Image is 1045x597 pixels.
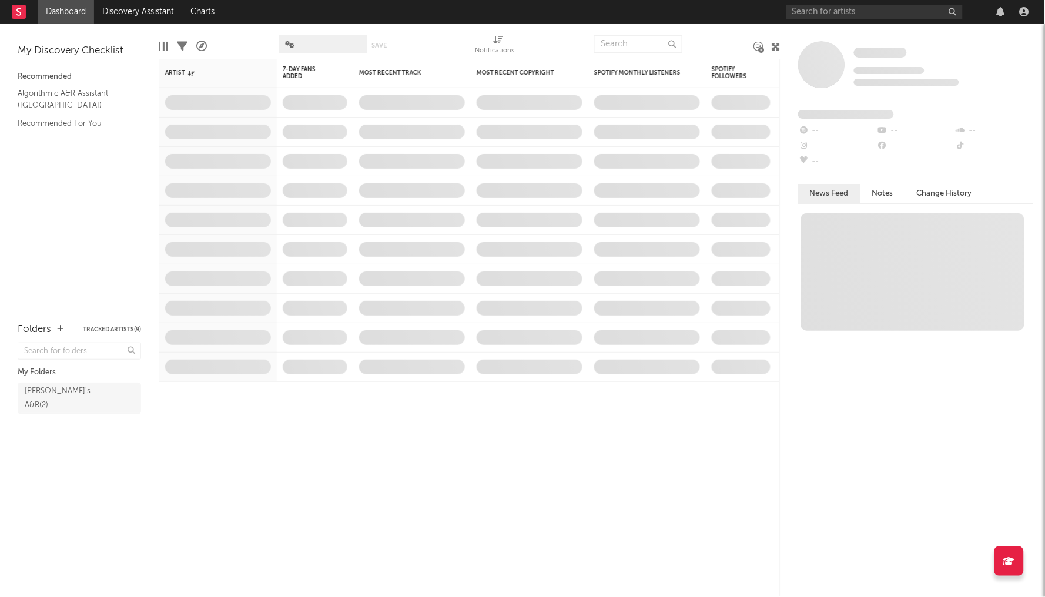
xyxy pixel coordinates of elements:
div: Edit Columns [159,29,168,63]
span: Tracking Since: [DATE] [854,67,925,74]
div: -- [955,139,1033,154]
div: A&R Pipeline [196,29,207,63]
div: Filters [177,29,187,63]
div: Artist [165,69,253,76]
div: My Folders [18,365,141,380]
div: -- [798,123,876,139]
div: -- [876,139,954,154]
div: -- [798,154,876,169]
div: -- [876,123,954,139]
a: Recommended For You [18,117,129,130]
button: Save [371,42,387,49]
input: Search... [594,35,682,53]
span: Some Artist [854,48,907,58]
div: Most Recent Copyright [477,69,565,76]
button: News Feed [798,184,860,203]
span: 7-Day Fans Added [283,66,330,80]
div: -- [798,139,876,154]
input: Search for folders... [18,343,141,360]
div: -- [955,123,1033,139]
div: Spotify Followers [712,66,753,80]
div: Folders [18,323,51,337]
div: Notifications (Artist) [475,44,522,58]
button: Change History [905,184,984,203]
div: Spotify Monthly Listeners [594,69,682,76]
span: Fans Added by Platform [798,110,894,119]
div: [PERSON_NAME]'s A&R ( 2 ) [25,384,108,412]
button: Tracked Artists(9) [83,327,141,333]
div: Notifications (Artist) [475,29,522,63]
span: 0 fans last week [854,79,959,86]
input: Search for artists [786,5,963,19]
div: Recommended [18,70,141,84]
button: Notes [860,184,905,203]
a: Some Artist [854,47,907,59]
a: [PERSON_NAME]'s A&R(2) [18,383,141,414]
div: Most Recent Track [359,69,447,76]
div: My Discovery Checklist [18,44,141,58]
a: Algorithmic A&R Assistant ([GEOGRAPHIC_DATA]) [18,87,129,111]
